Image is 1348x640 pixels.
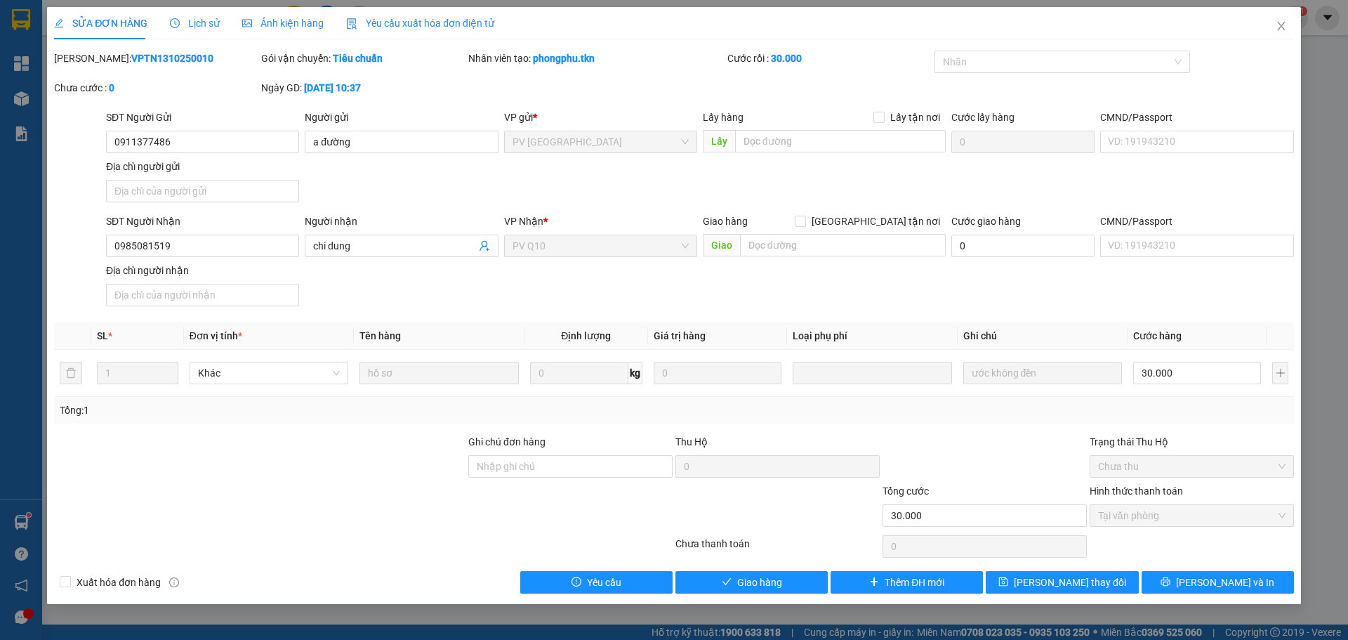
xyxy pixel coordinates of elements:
span: Thu Hộ [675,436,708,448]
span: kg [628,362,642,384]
div: Nhân viên tạo: [468,51,725,66]
span: VP Nhận [504,216,543,227]
span: Chưa thu [1098,456,1286,477]
span: SL [97,330,108,341]
div: Trạng thái Thu Hộ [1090,434,1294,450]
button: plus [1272,362,1288,384]
button: printer[PERSON_NAME] và In [1142,571,1294,594]
div: Tổng: 1 [60,403,520,418]
b: Tiêu chuẩn [333,53,383,64]
div: Người nhận [305,214,498,229]
div: SĐT Người Gửi [106,110,299,125]
img: icon [346,18,357,30]
b: 30.000 [771,53,802,64]
input: Ghi chú đơn hàng [468,455,673,478]
span: [PERSON_NAME] và In [1176,575,1274,590]
b: VPTN1310250010 [131,53,213,64]
span: SỬA ĐƠN HÀNG [54,18,147,29]
span: Lấy hàng [703,112,744,123]
div: SĐT Người Nhận [106,214,299,229]
span: Giao hàng [703,216,748,227]
span: PV Tây Ninh [513,131,689,152]
label: Cước giao hàng [951,216,1021,227]
input: Địa chỉ của người nhận [106,284,299,306]
span: exclamation-circle [571,577,581,588]
span: printer [1161,577,1170,588]
div: Địa chỉ người gửi [106,159,299,174]
span: save [998,577,1008,588]
span: check [722,577,732,588]
th: Loại phụ phí [787,322,957,350]
span: Giao [703,234,740,256]
button: plusThêm ĐH mới [831,571,983,594]
button: exclamation-circleYêu cầu [520,571,673,594]
span: Thêm ĐH mới [885,575,944,590]
div: Ngày GD: [261,80,465,96]
span: Giao hàng [737,575,782,590]
span: Giá trị hàng [654,330,706,341]
span: Tổng cước [883,485,929,497]
span: PV Q10 [513,235,689,256]
input: Cước giao hàng [951,235,1095,257]
label: Ghi chú đơn hàng [468,436,546,448]
div: VP gửi [504,110,697,125]
b: 0 [109,82,114,93]
span: Cước hàng [1133,330,1182,341]
th: Ghi chú [958,322,1128,350]
div: Địa chỉ người nhận [106,263,299,278]
input: Dọc đường [740,234,946,256]
span: [GEOGRAPHIC_DATA] tận nơi [806,214,946,229]
span: Lịch sử [170,18,220,29]
span: [PERSON_NAME] thay đổi [1014,575,1126,590]
span: Lấy tận nơi [885,110,946,125]
div: CMND/Passport [1100,214,1293,229]
span: Ảnh kiện hàng [242,18,324,29]
span: clock-circle [170,18,180,28]
span: Tên hàng [359,330,401,341]
span: picture [242,18,252,28]
span: edit [54,18,64,28]
input: Cước lấy hàng [951,131,1095,153]
button: checkGiao hàng [675,571,828,594]
div: Chưa cước : [54,80,258,96]
input: Địa chỉ của người gửi [106,180,299,202]
button: Close [1262,7,1301,46]
div: Chưa thanh toán [674,536,881,561]
label: Hình thức thanh toán [1090,485,1183,497]
span: Lấy [703,130,735,152]
span: info-circle [169,577,179,587]
input: Dọc đường [735,130,946,152]
button: delete [60,362,82,384]
span: plus [869,577,879,588]
span: Yêu cầu [587,575,621,590]
span: Khác [198,363,340,384]
button: save[PERSON_NAME] thay đổi [986,571,1138,594]
input: VD: Bàn, Ghế [359,362,518,384]
input: 0 [654,362,781,384]
span: Tại văn phòng [1098,505,1286,526]
span: Định lượng [561,330,611,341]
div: [PERSON_NAME]: [54,51,258,66]
b: [DATE] 10:37 [304,82,361,93]
div: Người gửi [305,110,498,125]
input: Ghi Chú [963,362,1122,384]
div: Cước rồi : [727,51,932,66]
div: Gói vận chuyển: [261,51,465,66]
span: close [1276,20,1287,32]
b: phongphu.tkn [533,53,595,64]
span: user-add [479,240,490,252]
span: Đơn vị tính [190,330,242,341]
label: Cước lấy hàng [951,112,1015,123]
span: Yêu cầu xuất hóa đơn điện tử [346,18,494,29]
div: CMND/Passport [1100,110,1293,125]
span: Xuất hóa đơn hàng [71,575,166,590]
